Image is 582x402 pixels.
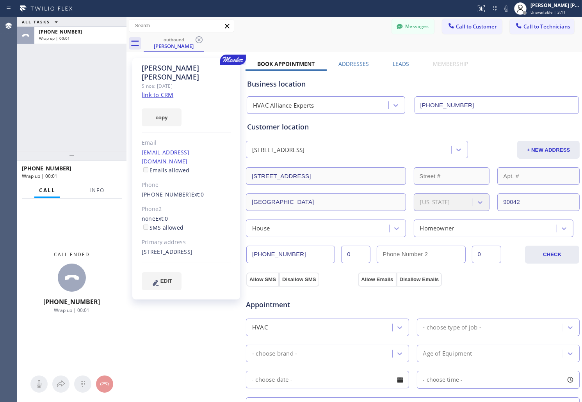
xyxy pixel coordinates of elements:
[501,3,512,14] button: Mute
[247,122,578,132] div: Customer location
[420,224,454,233] div: Homeowner
[510,19,574,34] button: Call to Technicians
[423,349,472,358] div: Age of Equipment
[39,187,55,194] span: Call
[523,23,570,30] span: Call to Technicians
[144,35,203,51] div: Andrew Bowser
[96,375,113,393] button: Hang up
[44,298,100,306] span: [PHONE_NUMBER]
[142,181,231,189] div: Phone
[414,167,490,185] input: Street #
[246,193,406,211] input: City
[191,191,204,198] span: Ext: 0
[525,246,579,264] button: CHECK
[257,60,315,67] label: Book Appointment
[144,43,203,50] div: [PERSON_NAME]
[142,149,189,165] a: [EMAIL_ADDRESS][DOMAIN_NAME]
[252,323,268,332] div: HVAC
[415,96,579,114] input: Phone Number
[142,248,231,257] div: [STREET_ADDRESS]
[22,19,50,25] span: ALL TASKS
[338,60,369,67] label: Addresses
[358,273,396,287] button: Allow Emails
[142,272,182,290] button: EDIT
[279,273,319,287] button: Disallow SMS
[247,79,578,89] div: Business location
[530,9,566,15] span: Unavailable | 3:11
[142,166,190,174] label: Emails allowed
[253,101,314,110] div: HVAC Alliance Experts
[497,167,580,185] input: Apt. #
[54,251,90,258] span: Call ended
[341,246,370,263] input: Ext.
[54,307,90,313] span: Wrap up | 00:01
[246,273,279,287] button: Allow SMS
[252,145,304,154] div: [STREET_ADDRESS]
[142,64,231,81] div: [PERSON_NAME] [PERSON_NAME]
[142,138,231,147] div: Email
[142,238,231,247] div: Primary address
[517,141,580,159] button: + NEW ADDRESS
[392,19,434,34] button: Messages
[142,91,173,99] a: link to CRM
[143,167,148,172] input: Emails allowed
[456,23,497,30] span: Call to Customer
[472,246,501,263] input: Ext. 2
[74,375,91,393] button: Open dialpad
[442,19,502,34] button: Call to Customer
[34,183,60,198] button: Call
[22,165,71,172] span: [PHONE_NUMBER]
[142,214,231,232] div: none
[39,35,70,41] span: Wrap up | 00:01
[142,81,231,90] div: Since: [DATE]
[52,375,69,393] button: Open directory
[433,60,468,67] label: Membership
[397,273,442,287] button: Disallow Emails
[530,2,580,9] div: [PERSON_NAME] [PERSON_NAME]
[377,246,465,263] input: Phone Number 2
[143,225,148,230] input: SMS allowed
[393,60,409,67] label: Leads
[155,215,168,222] span: Ext: 0
[160,278,172,284] span: EDIT
[252,224,270,233] div: House
[17,17,66,27] button: ALL TASKS
[246,246,335,263] input: Phone Number
[85,183,109,198] button: Info
[423,376,463,383] span: - choose time -
[246,167,406,185] input: Address
[89,187,105,194] span: Info
[246,371,409,388] input: - choose date -
[22,173,57,179] span: Wrap up | 00:01
[142,191,191,198] a: [PHONE_NUMBER]
[423,323,481,332] div: - choose type of job -
[39,28,82,35] span: [PHONE_NUMBER]
[142,205,231,214] div: Phone2
[129,19,234,32] input: Search
[246,299,356,310] span: Appointment
[30,375,48,393] button: Mute
[142,224,183,231] label: SMS allowed
[252,349,297,358] div: - choose brand -
[142,108,182,126] button: copy
[144,37,203,43] div: outbound
[497,193,580,211] input: ZIP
